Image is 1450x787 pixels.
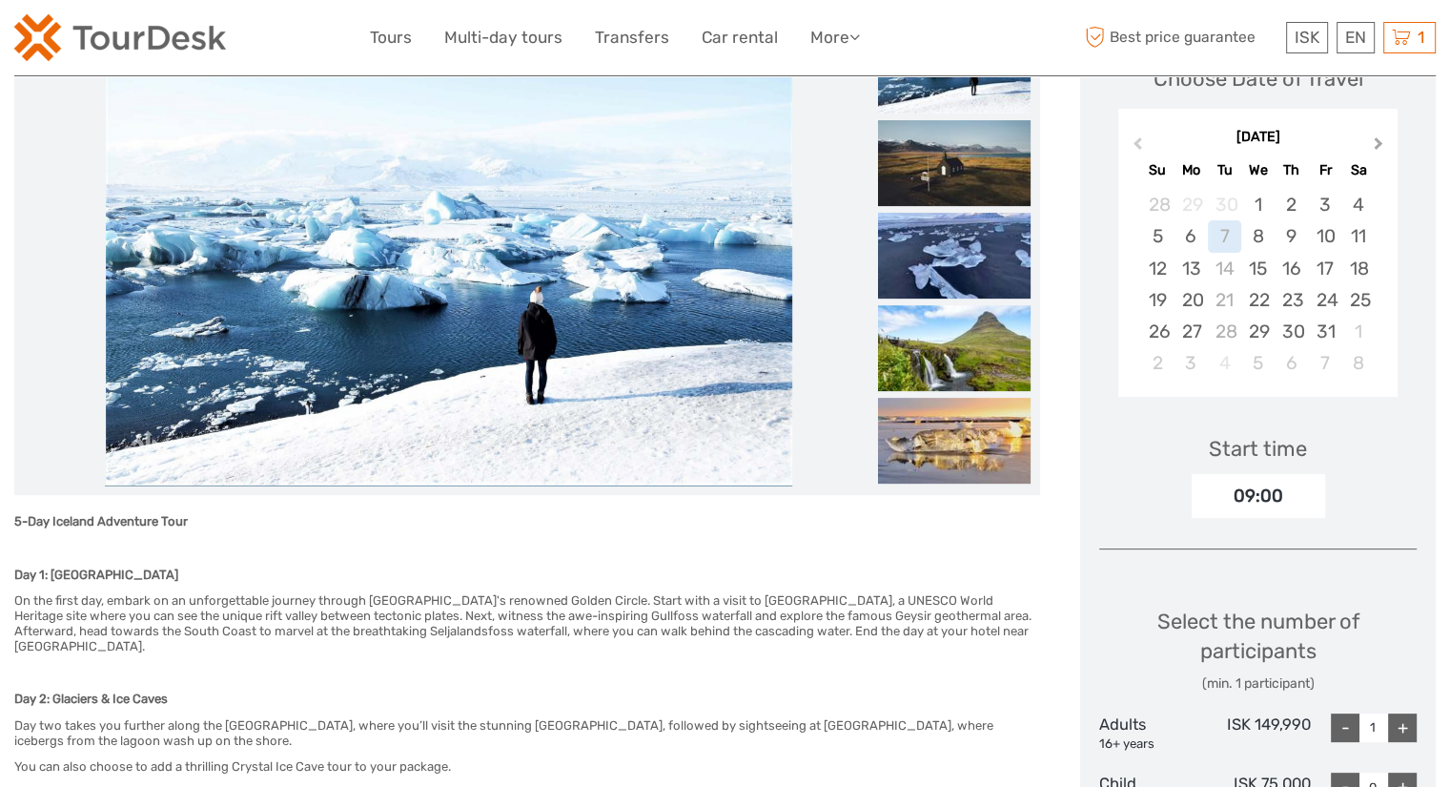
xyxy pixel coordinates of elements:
div: Choose Friday, October 10th, 2025 [1308,220,1341,252]
div: Choose Thursday, October 30th, 2025 [1275,316,1308,347]
div: Choose Friday, October 17th, 2025 [1308,253,1341,284]
div: Choose Wednesday, October 15th, 2025 [1241,253,1275,284]
span: 1 [1415,28,1427,47]
a: Tours [370,24,412,52]
div: Choose Sunday, November 2nd, 2025 [1140,347,1174,379]
div: Choose Sunday, October 26th, 2025 [1140,316,1174,347]
img: 78d06e0801a34757b4679af649219ca7_slider_thumbnail.jpeg [878,398,1031,484]
div: Not available Tuesday, September 30th, 2025 [1208,189,1241,220]
div: Choose Sunday, October 19th, 2025 [1140,284,1174,316]
div: 16+ years [1099,735,1205,754]
strong: Day 1: [GEOGRAPHIC_DATA] [14,568,178,582]
p: We're away right now. Please check back later! [27,33,215,49]
div: Mo [1174,157,1208,183]
div: Choose Monday, November 3rd, 2025 [1174,347,1208,379]
img: 26e02202ce2443cf97c17143e1dc3eaf_slider_thumbnail.jpeg [878,305,1031,391]
div: Select the number of participants [1099,607,1417,694]
img: 120-15d4194f-c635-41b9-a512-a3cb382bfb57_logo_small.png [14,14,226,61]
div: Choose Monday, October 6th, 2025 [1174,220,1208,252]
div: Not available Tuesday, November 4th, 2025 [1208,347,1241,379]
div: Not available Monday, September 29th, 2025 [1174,189,1208,220]
div: Not available Tuesday, October 21st, 2025 [1208,284,1241,316]
h6: Day two takes you further along the [GEOGRAPHIC_DATA], where you’ll visit the stunning [GEOGRAPHI... [14,718,1040,749]
div: Choose Sunday, October 12th, 2025 [1140,253,1174,284]
div: Choose Wednesday, October 22nd, 2025 [1241,284,1275,316]
a: Multi-day tours [444,24,562,52]
div: Not available Tuesday, October 7th, 2025 [1208,220,1241,252]
div: Choose Date of Travel [1154,64,1363,93]
span: ISK [1295,28,1319,47]
div: month 2025-10 [1125,189,1392,379]
div: Th [1275,157,1308,183]
strong: 5-Day Iceland Adventure Tour [14,514,188,528]
div: Su [1140,157,1174,183]
div: Choose Wednesday, October 29th, 2025 [1241,316,1275,347]
div: Choose Friday, October 24th, 2025 [1308,284,1341,316]
div: Start time [1209,434,1307,464]
div: Adults [1099,714,1205,754]
div: Choose Saturday, October 18th, 2025 [1342,253,1376,284]
div: (min. 1 participant) [1099,674,1417,694]
div: Choose Wednesday, October 8th, 2025 [1241,220,1275,252]
div: Not available Tuesday, October 28th, 2025 [1208,316,1241,347]
div: Choose Wednesday, October 1st, 2025 [1241,189,1275,220]
div: Choose Thursday, November 6th, 2025 [1275,347,1308,379]
div: Choose Sunday, September 28th, 2025 [1140,189,1174,220]
div: Choose Sunday, October 5th, 2025 [1140,220,1174,252]
button: Open LiveChat chat widget [219,30,242,52]
button: Previous Month [1120,133,1151,163]
div: Fr [1308,157,1341,183]
div: Choose Saturday, October 11th, 2025 [1342,220,1376,252]
div: Choose Monday, October 27th, 2025 [1174,316,1208,347]
div: ISK 149,990 [1205,714,1311,754]
h6: You can also choose to add a thrilling Crystal Ice Cave tour to your package. [14,759,1040,775]
div: Choose Saturday, October 25th, 2025 [1342,284,1376,316]
h6: On the first day, embark on an unforgettable journey through [GEOGRAPHIC_DATA]'s renowned Golden ... [14,593,1040,653]
div: Choose Thursday, October 23rd, 2025 [1275,284,1308,316]
div: - [1331,714,1359,742]
div: + [1388,714,1417,742]
img: e189d915395b49ed9b7c3e828246eb88_slider_thumbnail.jpeg [878,120,1031,206]
div: Not available Tuesday, October 14th, 2025 [1208,253,1241,284]
div: Choose Friday, November 7th, 2025 [1308,347,1341,379]
div: Sa [1342,157,1376,183]
div: We [1241,157,1275,183]
span: Best price guarantee [1080,22,1281,53]
img: 798d371bfda3416391a53305052d2467_slider_thumbnail.jpeg [878,213,1031,299]
strong: Day 2: Glaciers & Ice Caves [14,692,168,706]
div: Choose Friday, October 3rd, 2025 [1308,189,1341,220]
div: Choose Friday, October 31st, 2025 [1308,316,1341,347]
div: Choose Wednesday, November 5th, 2025 [1241,347,1275,379]
div: Choose Saturday, November 1st, 2025 [1342,316,1376,347]
div: Choose Thursday, October 16th, 2025 [1275,253,1308,284]
div: Tu [1208,157,1241,183]
div: [DATE] [1118,128,1398,148]
div: Choose Monday, October 13th, 2025 [1174,253,1208,284]
img: 1d87a58ea8b3431a8ea133460b9c299d_main_slider.jpeg [106,28,792,486]
a: Transfers [595,24,669,52]
div: Choose Thursday, October 2nd, 2025 [1275,189,1308,220]
div: 09:00 [1192,474,1325,518]
a: More [810,24,860,52]
div: Choose Saturday, October 4th, 2025 [1342,189,1376,220]
div: Choose Saturday, November 8th, 2025 [1342,347,1376,379]
div: Choose Monday, October 20th, 2025 [1174,284,1208,316]
a: Car rental [702,24,778,52]
div: Choose Thursday, October 9th, 2025 [1275,220,1308,252]
div: EN [1337,22,1375,53]
button: Next Month [1365,133,1396,163]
